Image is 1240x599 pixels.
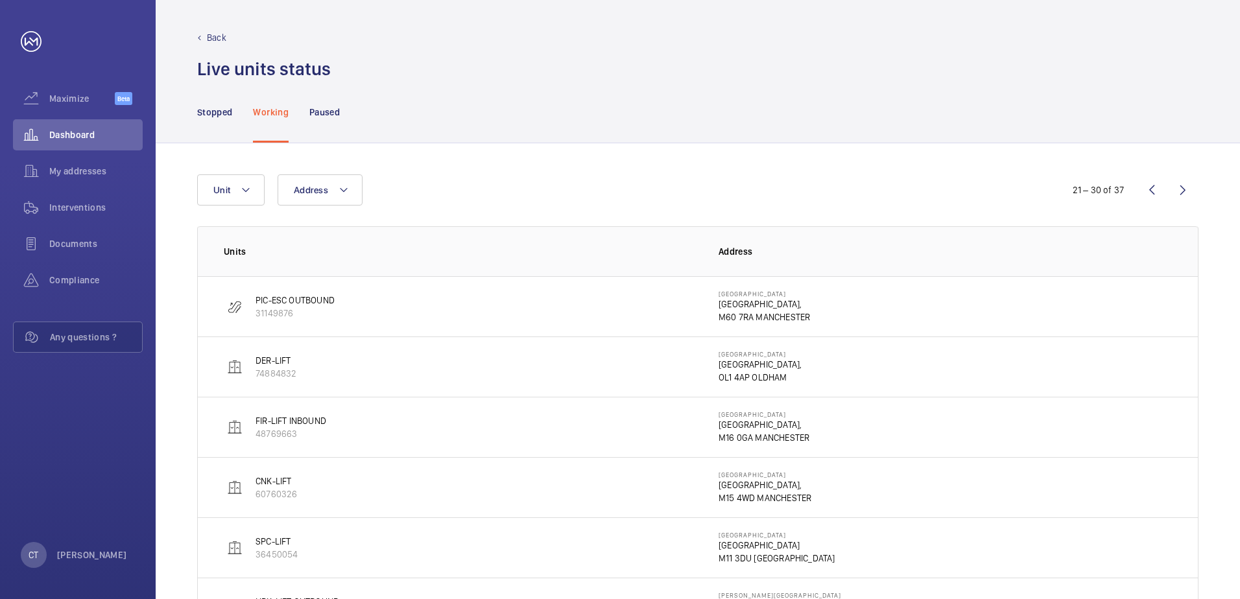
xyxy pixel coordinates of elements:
p: FIR-LIFT INBOUND [256,414,326,427]
p: Back [207,31,226,44]
p: [PERSON_NAME] [57,548,127,561]
p: 36450054 [256,548,298,561]
p: [GEOGRAPHIC_DATA], [719,478,811,491]
p: 74884832 [256,367,296,380]
p: [GEOGRAPHIC_DATA], [719,418,809,431]
span: Interventions [49,201,143,214]
img: elevator.svg [227,359,243,375]
p: CT [29,548,38,561]
p: [GEOGRAPHIC_DATA] [719,539,835,552]
p: M15 4WD MANCHESTER [719,491,811,504]
span: Documents [49,237,143,250]
p: Units [224,245,698,258]
button: Unit [197,174,265,206]
p: M11 3DU [GEOGRAPHIC_DATA] [719,552,835,565]
img: escalator.svg [227,299,243,314]
p: M60 7RA MANCHESTER [719,311,810,323]
button: Address [278,174,363,206]
span: Compliance [49,274,143,287]
p: Stopped [197,106,232,119]
p: [GEOGRAPHIC_DATA] [719,290,810,298]
span: Maximize [49,92,115,105]
img: elevator.svg [227,480,243,495]
span: Address [294,185,328,195]
h1: Live units status [197,57,331,81]
p: OL1 4AP OLDHAM [719,371,802,384]
p: [GEOGRAPHIC_DATA], [719,298,810,311]
span: Unit [213,185,230,195]
p: SPC-LIFT [256,535,298,548]
p: [GEOGRAPHIC_DATA], [719,358,802,371]
span: Any questions ? [50,331,142,344]
p: [GEOGRAPHIC_DATA] [719,410,809,418]
p: DER-LIFT [256,354,296,367]
span: Beta [115,92,132,105]
p: [GEOGRAPHIC_DATA] [719,471,811,478]
p: PIC-ESC OUTBOUND [256,294,335,307]
p: Paused [309,106,340,119]
img: elevator.svg [227,540,243,556]
p: 60760326 [256,487,297,500]
p: [GEOGRAPHIC_DATA] [719,531,835,539]
p: 31149876 [256,307,335,320]
p: Address [719,245,1172,258]
p: CNK-LIFT [256,475,297,487]
p: [GEOGRAPHIC_DATA] [719,350,802,358]
p: 48769663 [256,427,326,440]
img: elevator.svg [227,419,243,435]
p: M16 0GA MANCHESTER [719,431,809,444]
span: Dashboard [49,128,143,141]
p: Working [253,106,288,119]
span: My addresses [49,165,143,178]
p: [PERSON_NAME][GEOGRAPHIC_DATA] [719,591,864,599]
div: 21 – 30 of 37 [1073,183,1124,196]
